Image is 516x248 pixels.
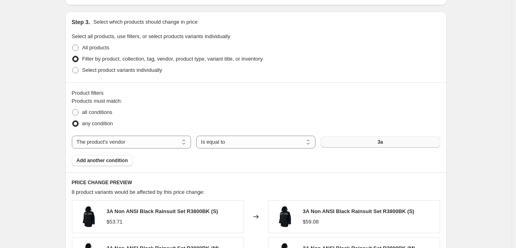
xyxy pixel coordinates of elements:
span: 3a [378,139,383,145]
span: Select product variants individually [82,67,162,73]
button: Add another condition [72,155,133,166]
h6: PRICE CHANGE PREVIEW [72,179,440,186]
img: R3800-jacket-front_80x.jpg [272,205,297,229]
p: Select which products should change in price [93,18,197,26]
div: $59.08 [303,218,319,226]
span: Filter by product, collection, tag, vendor, product type, variant title, or inventory [82,56,263,62]
span: Add another condition [77,157,128,164]
span: 3A Non ANSI Black Rainsuit Set R3800BK (S) [107,208,218,214]
div: Product filters [72,89,440,97]
span: all conditions [82,109,112,115]
span: 8 product variants would be affected by this price change: [72,189,205,195]
span: All products [82,45,110,51]
button: 3a [321,136,440,148]
span: Products must match: [72,98,122,104]
span: Select all products, use filters, or select products variants individually [72,33,230,39]
h2: Step 3. [72,18,90,26]
div: $53.71 [107,218,123,226]
span: any condition [82,120,113,126]
span: 3A Non ANSI Black Rainsuit Set R3800BK (S) [303,208,414,214]
img: R3800-jacket-front_80x.jpg [76,205,100,229]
